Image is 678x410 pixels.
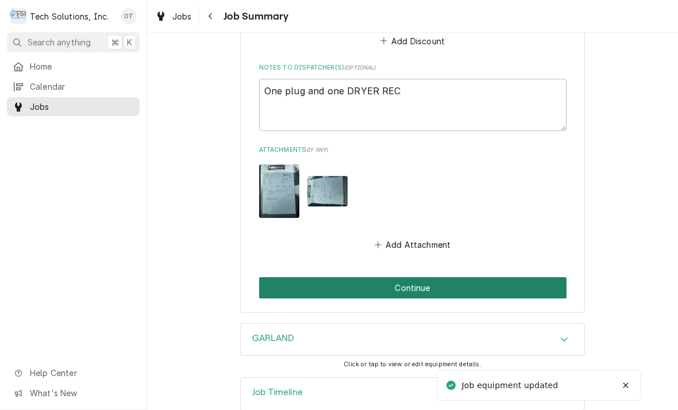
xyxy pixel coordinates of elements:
span: Search anything [28,36,91,48]
div: Tech Solutions, Inc. [30,10,109,22]
img: VxW9TqL1SBW9UGup6FQy [307,176,348,206]
label: Notes to Dispatcher(s) [259,63,567,72]
div: OT [121,8,137,24]
span: ( if any ) [306,147,328,153]
span: Jobs [172,10,192,22]
div: Button Group [259,277,567,298]
a: Jobs [151,7,197,26]
textarea: One plug and one DRYER REC [259,79,567,131]
span: ⌘ [111,36,119,48]
button: Continue [259,277,567,298]
h3: Job Timeline [252,387,303,398]
span: Home [30,60,134,72]
h3: GARLAND [252,333,294,344]
button: Accordion Details Expand Trigger [241,378,584,410]
span: Jobs [30,101,134,113]
div: Accordion Header [241,378,584,410]
a: Go to Help Center [7,363,140,382]
div: Accordion Header [241,324,584,356]
button: Navigate back [202,7,220,25]
button: Add Discount [378,33,446,49]
span: ( optional ) [344,64,376,71]
span: Job Summary [220,9,289,24]
img: aTJIS4qwTsmJUAsWN290 [259,164,299,218]
span: Click or tap to view or edit equipment details. [344,361,481,368]
a: Jobs [7,97,140,116]
div: GARLAND [240,323,585,357]
div: Job equipment updated [462,380,560,392]
div: Otis Tooley's Avatar [121,8,137,24]
div: Attachments [259,145,567,253]
button: Accordion Details Expand Trigger [241,324,584,356]
div: T [10,8,26,24]
div: Button Group Row [259,277,567,298]
a: Home [7,57,140,76]
button: Add Attachment [372,237,453,253]
label: Attachments [259,145,567,155]
span: Calendar [30,81,134,93]
button: Search anything⌘K [7,32,140,52]
span: Help Center [30,367,133,379]
div: Tech Solutions, Inc.'s Avatar [10,8,26,24]
div: Notes to Dispatcher(s) [259,63,567,131]
span: What's New [30,387,133,399]
a: Calendar [7,77,140,96]
a: Go to What's New [7,384,140,403]
span: K [127,36,132,48]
